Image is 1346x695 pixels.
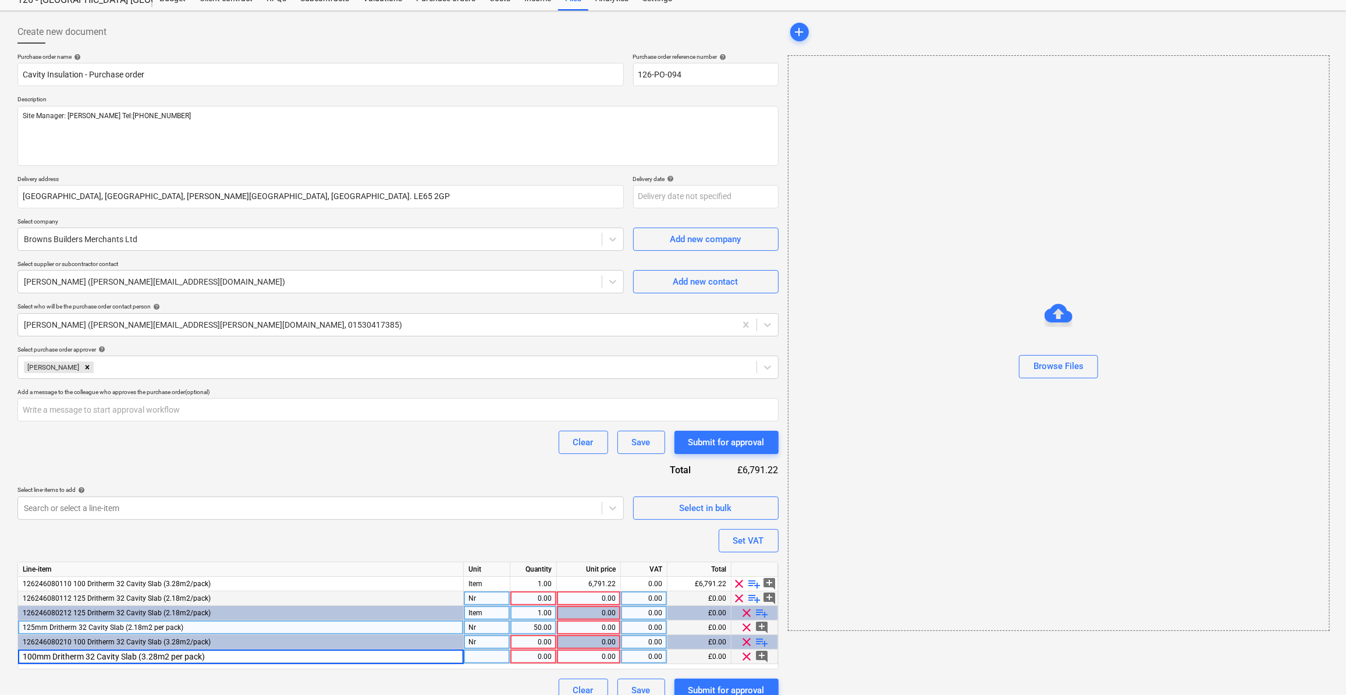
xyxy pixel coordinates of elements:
span: add_comment [755,650,769,664]
div: £0.00 [667,606,731,620]
span: playlist_add [748,591,762,605]
div: Total [667,562,731,577]
div: Nr [464,591,510,606]
span: add_comment [763,577,777,591]
div: Set VAT [733,533,764,548]
div: 0.00 [626,591,662,606]
div: Submit for approval [688,435,765,450]
input: Delivery date not specified [633,185,779,208]
div: 0.00 [562,650,616,664]
div: 0.00 [515,591,552,606]
input: Delivery address [17,185,624,208]
span: add_comment [763,591,777,605]
div: 0.00 [626,577,662,591]
span: playlist_add [755,635,769,649]
div: Select who will be the purchase order contact person [17,303,779,310]
span: help [96,346,105,353]
button: Submit for approval [674,431,779,454]
span: clear [733,577,747,591]
div: Save [632,435,651,450]
div: Nr [464,635,510,650]
span: 126246080110 100 Dritherm 32 Cavity Slab (3.28m2/pack) [23,580,211,588]
span: 126246080112 125 Dritherm 32 Cavity Slab (2.18m2/pack) [23,594,211,602]
div: 0.00 [515,650,552,664]
span: help [72,54,81,61]
div: 6,791.22 [562,577,616,591]
div: 0.00 [626,650,662,664]
div: Nr [464,620,510,635]
div: 0.00 [626,635,662,650]
div: Select in bulk [680,501,732,516]
div: 0.00 [626,606,662,620]
p: Description [17,95,779,105]
div: 50.00 [515,620,552,635]
div: 1.00 [515,606,552,620]
div: £0.00 [667,620,731,635]
div: 0.00 [515,635,552,650]
div: Purchase order name [17,53,624,61]
input: Write a message to start approval workflow [17,398,779,421]
span: help [151,303,160,310]
p: Select supplier or subcontractor contact [17,260,624,270]
div: Line-item [18,562,464,577]
div: Item [464,577,510,591]
div: Quantity [510,562,557,577]
div: Purchase order reference number [633,53,779,61]
div: Select line-items to add [17,486,624,494]
span: clear [740,635,754,649]
div: £0.00 [667,635,731,650]
div: £0.00 [667,650,731,664]
input: Document name [17,63,624,86]
button: Add new company [633,228,779,251]
span: clear [740,606,754,620]
span: clear [740,650,754,664]
div: 0.00 [562,620,616,635]
div: Total [627,463,710,477]
div: Browse Files [788,55,1330,631]
textarea: Site Manager: [PERSON_NAME] Tel:[PHONE_NUMBER] [17,106,779,166]
div: Clear [573,435,594,450]
span: help [76,487,85,494]
div: 0.00 [562,635,616,650]
div: Unit price [557,562,621,577]
p: Delivery address [17,175,624,185]
div: Add new company [670,232,741,247]
span: Create new document [17,25,106,39]
div: Unit [464,562,510,577]
div: Add new contact [673,274,738,289]
input: Reference number [633,63,779,86]
div: Item [464,606,510,620]
button: Save [617,431,665,454]
span: help [665,175,674,182]
span: add_comment [755,620,769,634]
button: Clear [559,431,608,454]
button: Browse Files [1019,355,1098,378]
div: Select purchase order approver [17,346,779,353]
div: 0.00 [562,591,616,606]
span: clear [733,591,747,605]
iframe: Chat Widget [1288,639,1346,695]
span: help [718,54,727,61]
div: 1.00 [515,577,552,591]
div: [PERSON_NAME] [24,361,81,373]
span: add [793,25,807,39]
div: VAT [621,562,667,577]
div: £0.00 [667,591,731,606]
span: playlist_add [748,577,762,591]
button: Add new contact [633,270,779,293]
div: Add a message to the colleague who approves the purchase order (optional) [17,388,779,396]
span: playlist_add [755,606,769,620]
div: 0.00 [562,606,616,620]
div: Browse Files [1034,359,1084,374]
span: 126246080210 100 Dritherm 32 Cavity Slab (3.28m2/pack) [23,638,211,646]
span: 125mm Dritherm 32 Cavity Slab (2.18m2 per pack) [23,623,183,632]
span: clear [740,620,754,634]
div: Remove Martin Lill [81,361,94,373]
div: Delivery date [633,175,779,183]
div: 0.00 [626,620,662,635]
p: Select company [17,218,624,228]
button: Select in bulk [633,497,779,520]
div: £6,791.22 [667,577,731,591]
button: Set VAT [719,529,779,552]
